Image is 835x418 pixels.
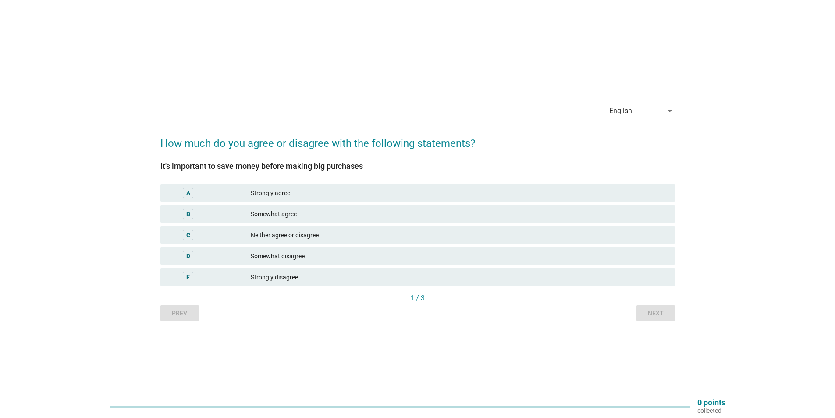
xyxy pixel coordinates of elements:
[697,407,725,414] p: collected
[251,188,668,198] div: Strongly agree
[251,230,668,240] div: Neither agree or disagree
[186,252,190,261] div: D
[664,106,675,116] i: arrow_drop_down
[160,293,675,304] div: 1 / 3
[697,399,725,407] p: 0 points
[160,160,675,172] div: It's important to save money before making big purchases
[609,107,632,115] div: English
[251,209,668,219] div: Somewhat agree
[160,127,675,151] h2: How much do you agree or disagree with the following statements?
[186,273,190,282] div: E
[186,231,190,240] div: C
[251,272,668,282] div: Strongly disagree
[251,251,668,261] div: Somewhat disagree
[186,189,190,198] div: A
[186,210,190,219] div: B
